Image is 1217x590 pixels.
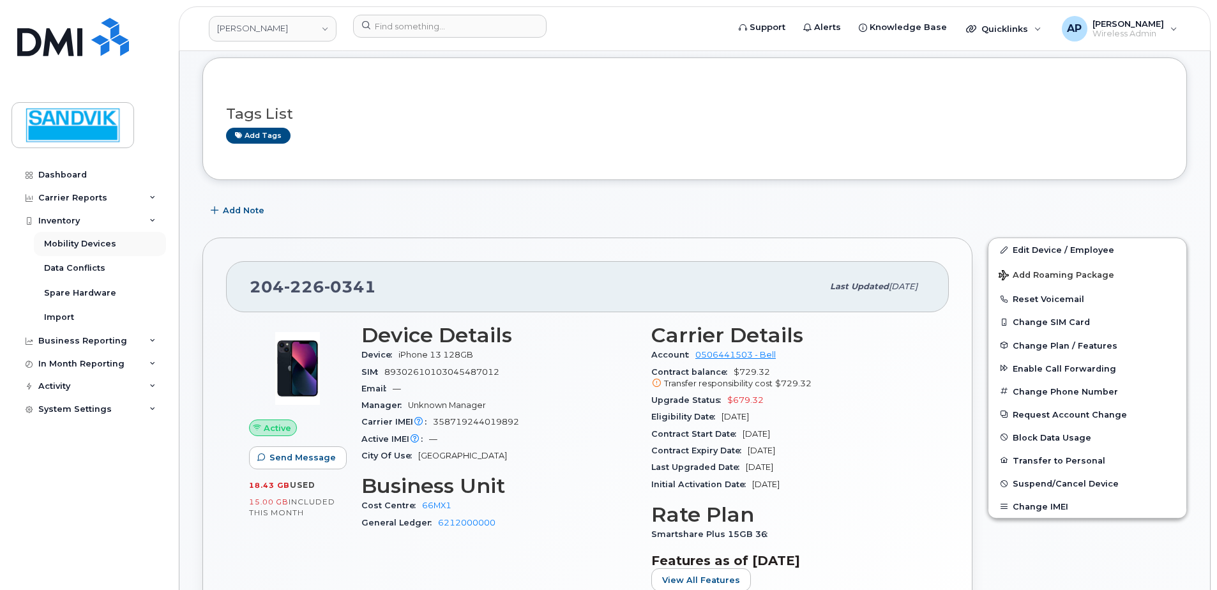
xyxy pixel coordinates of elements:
[361,400,408,410] span: Manager
[727,395,764,405] span: $679.32
[361,384,393,393] span: Email
[889,282,918,291] span: [DATE]
[988,472,1186,495] button: Suspend/Cancel Device
[814,21,841,34] span: Alerts
[651,529,774,539] span: Smartshare Plus 15GB 36
[353,15,547,38] input: Find something...
[651,480,752,489] span: Initial Activation Date
[651,412,722,421] span: Eligibility Date
[361,367,384,377] span: SIM
[1092,29,1164,39] span: Wireless Admin
[264,422,291,434] span: Active
[750,21,785,34] span: Support
[433,417,519,427] span: 358719244019892
[1092,19,1164,29] span: [PERSON_NAME]
[988,380,1186,403] button: Change Phone Number
[746,462,773,472] span: [DATE]
[429,434,437,444] span: —
[398,350,473,359] span: iPhone 13 128GB
[664,379,773,388] span: Transfer responsibility cost
[988,261,1186,287] button: Add Roaming Package
[361,474,636,497] h3: Business Unit
[999,270,1114,282] span: Add Roaming Package
[1067,21,1082,36] span: AP
[695,350,776,359] a: 0506441503 - Bell
[361,501,422,510] span: Cost Centre
[226,106,1163,122] h3: Tags List
[651,446,748,455] span: Contract Expiry Date
[259,330,336,407] img: image20231002-3703462-1ig824h.jpeg
[1013,340,1117,350] span: Change Plan / Features
[988,403,1186,426] button: Request Account Change
[393,384,401,393] span: —
[775,379,812,388] span: $729.32
[249,446,347,469] button: Send Message
[1013,479,1119,488] span: Suspend/Cancel Device
[651,350,695,359] span: Account
[1013,363,1116,373] span: Enable Call Forwarding
[743,429,770,439] span: [DATE]
[988,238,1186,261] a: Edit Device / Employee
[223,204,264,216] span: Add Note
[988,310,1186,333] button: Change SIM Card
[361,518,438,527] span: General Ledger
[1053,16,1186,42] div: Annette Panzani
[361,324,636,347] h3: Device Details
[730,15,794,40] a: Support
[324,277,376,296] span: 0341
[662,574,740,586] span: View All Features
[748,446,775,455] span: [DATE]
[418,451,507,460] span: [GEOGRAPHIC_DATA]
[651,429,743,439] span: Contract Start Date
[384,367,499,377] span: 89302610103045487012
[651,395,727,405] span: Upgrade Status
[981,24,1028,34] span: Quicklinks
[988,357,1186,380] button: Enable Call Forwarding
[361,417,433,427] span: Carrier IMEI
[651,367,734,377] span: Contract balance
[722,412,749,421] span: [DATE]
[988,334,1186,357] button: Change Plan / Features
[651,553,926,568] h3: Features as of [DATE]
[361,434,429,444] span: Active IMEI
[988,426,1186,449] button: Block Data Usage
[250,277,376,296] span: 204
[438,518,495,527] a: 6212000000
[361,350,398,359] span: Device
[226,128,291,144] a: Add tags
[284,277,324,296] span: 226
[422,501,451,510] a: 66MX1
[361,451,418,460] span: City Of Use
[408,400,486,410] span: Unknown Manager
[752,480,780,489] span: [DATE]
[988,495,1186,518] button: Change IMEI
[870,21,947,34] span: Knowledge Base
[651,503,926,526] h3: Rate Plan
[651,367,926,390] span: $729.32
[202,199,275,222] button: Add Note
[651,462,746,472] span: Last Upgraded Date
[988,449,1186,472] button: Transfer to Personal
[651,324,926,347] h3: Carrier Details
[249,481,290,490] span: 18.43 GB
[794,15,850,40] a: Alerts
[269,451,336,464] span: Send Message
[249,497,289,506] span: 15.00 GB
[249,497,335,518] span: included this month
[988,287,1186,310] button: Reset Voicemail
[290,480,315,490] span: used
[209,16,336,42] a: Sandvik Tamrock
[830,282,889,291] span: Last updated
[850,15,956,40] a: Knowledge Base
[957,16,1050,42] div: Quicklinks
